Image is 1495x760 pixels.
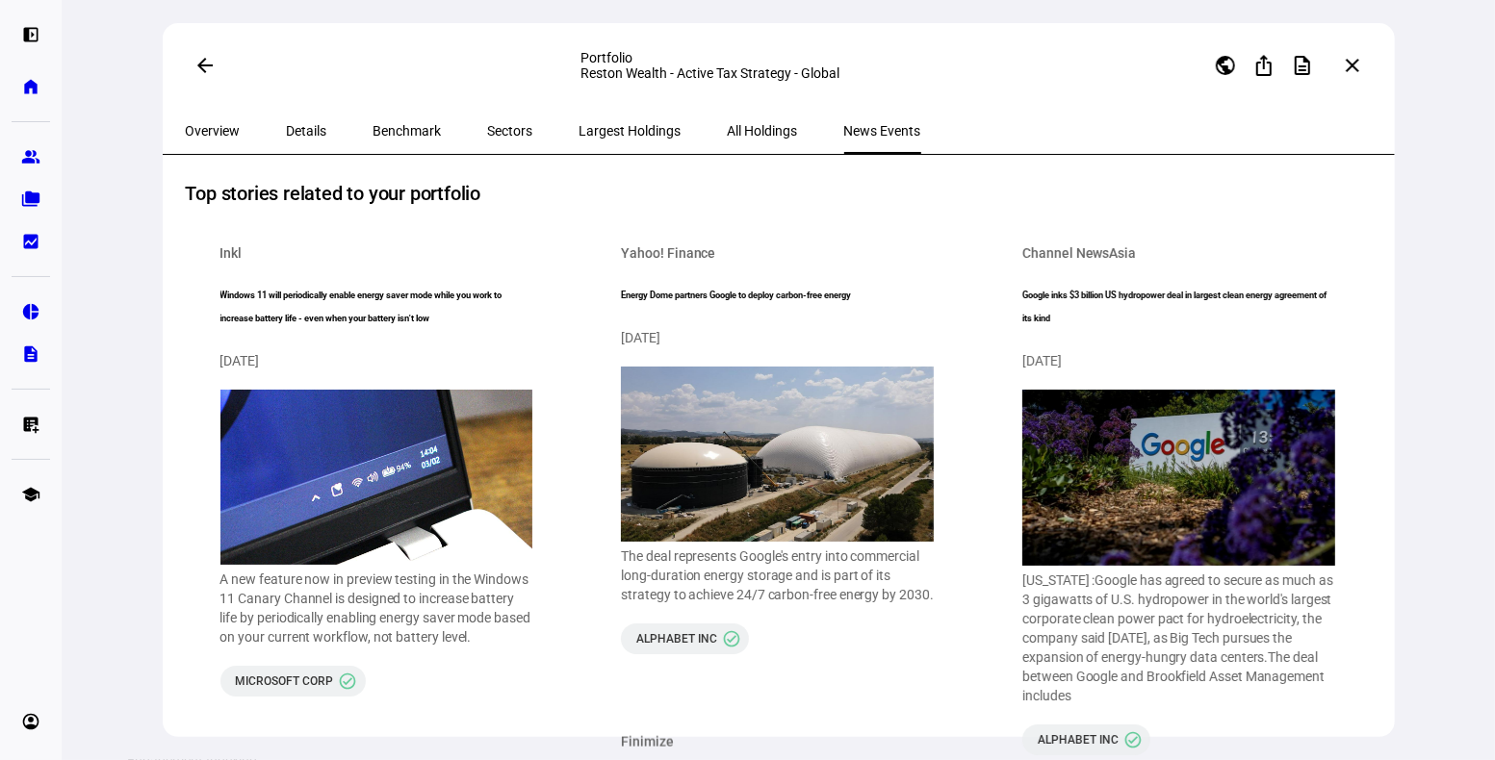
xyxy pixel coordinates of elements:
span: ALPHABET INC [1038,732,1119,747]
eth-mat-symbol: home [21,77,40,96]
span: Benchmark [374,124,442,138]
eth-mat-symbol: left_panel_open [21,25,40,44]
div: [DATE] [1022,351,1335,370]
div: Finimize [621,732,673,751]
mat-icon: ios_share [1252,54,1276,77]
eth-mat-symbol: group [21,147,40,166]
mat-icon: check_circle [339,671,358,691]
div: [DATE] [621,328,934,347]
section: The deal represents Google's entry into commercial long-duration energy storage and is part of it... [621,546,934,604]
div: Reston Wealth - Active Tax Strategy - Global [580,65,975,81]
mat-icon: description [1291,54,1314,77]
span: Top stories related to your portfolio [186,178,481,209]
span: Overview [186,124,241,138]
span: MICROSOFT CORP [236,673,334,689]
div: Yahoo! Finance [621,243,715,263]
div: Inkl [220,243,243,263]
mat-icon: close [1341,54,1364,77]
img: 2025-07-15t172217z_2_lynxmpel6e0e1_rtroptp_3_eu-alphabet-antitrust.jpg [1022,390,1335,566]
section: [US_STATE] :Google has agreed to secure as much as 3 gigawatts of U.S. hydropower in the world's ... [1022,570,1335,705]
mat-icon: public [1214,54,1237,77]
span: ALPHABET INC [636,631,717,646]
span: Largest Holdings [580,124,682,138]
a: home [12,67,50,106]
eth-mat-symbol: description [21,344,40,364]
div: [DATE] [220,351,533,370]
eth-mat-symbol: list_alt_add [21,415,40,434]
span: Details [287,124,327,138]
mat-icon: check_circle [1123,730,1143,749]
a: pie_chart [12,292,50,331]
h6: Google inks $3 billion US hydropower deal in largest clean energy agreement of its kind [1022,284,1335,330]
h6: Energy Dome partners Google to deploy carbon-free energy [621,284,934,307]
a: group [12,138,50,176]
eth-mat-symbol: pie_chart [21,302,40,321]
eth-mat-symbol: bid_landscape [21,232,40,251]
img: 79dyCpaPEGrfb5QG5VbaoW-1280-80.jpg [220,390,533,566]
span: Sectors [488,124,533,138]
a: bid_landscape [12,222,50,261]
mat-icon: arrow_back [193,54,217,77]
section: A new feature now in preview testing in the Windows 11 Canary Channel is designed to increase bat... [220,570,533,646]
img: 78d548e888d6b1dc4305a9e638a6fc7d [621,367,934,543]
div: Portfolio [580,50,975,65]
span: All Holdings [728,124,798,138]
mat-icon: check_circle [722,629,741,648]
div: Channel NewsAsia [1022,243,1136,263]
a: folder_copy [12,180,50,218]
eth-mat-symbol: account_circle [21,712,40,731]
eth-mat-symbol: folder_copy [21,190,40,209]
a: description [12,335,50,373]
eth-mat-symbol: school [21,485,40,504]
span: News Events [844,124,921,138]
h6: Windows 11 will periodically enable energy saver mode while you work to increase battery life - e... [220,284,533,330]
